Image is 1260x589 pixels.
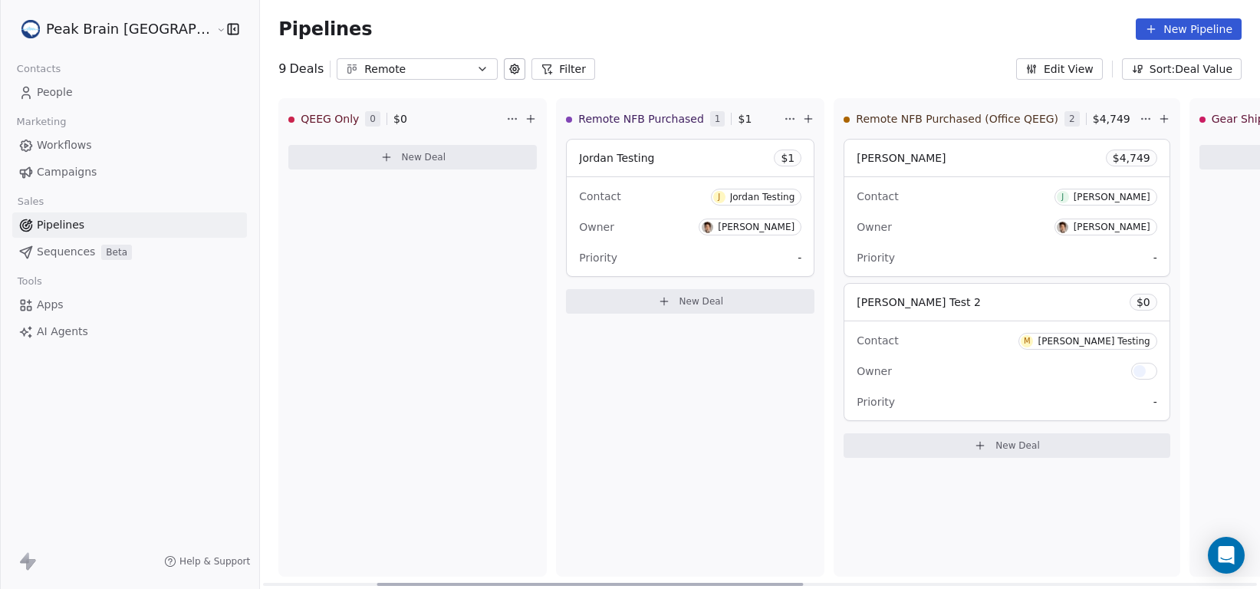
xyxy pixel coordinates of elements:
[37,217,84,233] span: Pipelines
[730,192,795,202] div: Jordan Testing
[857,221,892,233] span: Owner
[738,111,752,127] span: $ 1
[12,80,247,105] a: People
[12,292,247,318] a: Apps
[10,58,67,81] span: Contacts
[718,222,794,232] div: [PERSON_NAME]
[995,439,1040,452] span: New Deal
[21,20,40,38] img: Peak%20Brain%20Logo.png
[37,324,88,340] span: AI Agents
[37,137,92,153] span: Workflows
[579,221,614,233] span: Owner
[1064,111,1080,127] span: 2
[1016,58,1103,80] button: Edit View
[844,139,1170,277] div: [PERSON_NAME]$4,749ContactJ[PERSON_NAME]Owner [PERSON_NAME]Priority-
[857,152,946,164] span: [PERSON_NAME]
[1113,150,1150,166] span: $ 4,749
[37,297,64,313] span: Apps
[12,160,247,185] a: Campaigns
[844,283,1170,421] div: [PERSON_NAME] Test 2$0ContactM[PERSON_NAME] TestingOwnerPriority-
[364,61,470,77] div: Remote
[566,139,814,277] div: Jordan Testing$1ContactJJordan TestingOwner [PERSON_NAME]Priority-
[857,252,895,264] span: Priority
[12,319,247,344] a: AI Agents
[578,111,704,127] span: Remote NFB Purchased
[1093,111,1130,127] span: $ 4,749
[402,151,446,163] span: New Deal
[579,190,620,202] span: Contact
[164,555,250,568] a: Help & Support
[278,18,372,40] span: Pipelines
[531,58,595,80] button: Filter
[37,84,73,100] span: People
[101,245,132,260] span: Beta
[1074,222,1150,232] div: [PERSON_NAME]
[278,60,324,78] div: 9
[718,191,720,203] div: J
[579,152,654,164] span: Jordan Testing
[844,433,1170,458] button: New Deal
[1208,537,1245,574] div: Open Intercom Messenger
[1153,250,1157,265] span: -
[1024,335,1031,347] div: M
[12,133,247,158] a: Workflows
[798,250,801,265] span: -
[18,16,206,42] button: Peak Brain [GEOGRAPHIC_DATA]
[37,164,97,180] span: Campaigns
[1074,192,1150,202] div: [PERSON_NAME]
[856,111,1058,127] span: Remote NFB Purchased (Office QEEG)
[1137,294,1150,310] span: $ 0
[679,295,724,308] span: New Deal
[288,99,503,139] div: QEEG Only0$0
[1038,336,1150,347] div: [PERSON_NAME] Testing
[857,190,898,202] span: Contact
[781,150,794,166] span: $ 1
[566,289,814,314] button: New Deal
[46,19,212,39] span: Peak Brain [GEOGRAPHIC_DATA]
[289,60,324,78] span: Deals
[1153,394,1157,410] span: -
[12,212,247,238] a: Pipelines
[579,252,617,264] span: Priority
[10,110,73,133] span: Marketing
[857,396,895,408] span: Priority
[857,296,981,308] span: [PERSON_NAME] Test 2
[288,145,537,169] button: New Deal
[1061,191,1064,203] div: J
[11,270,48,293] span: Tools
[301,111,359,127] span: QEEG Only
[12,239,247,265] a: SequencesBeta
[365,111,380,127] span: 0
[1136,18,1242,40] button: New Pipeline
[393,111,407,127] span: $ 0
[1122,58,1242,80] button: Sort: Deal Value
[11,190,51,213] span: Sales
[37,244,95,260] span: Sequences
[710,111,725,127] span: 1
[857,334,898,347] span: Contact
[566,99,781,139] div: Remote NFB Purchased1$1
[844,99,1136,139] div: Remote NFB Purchased (Office QEEG)2$4,749
[857,365,892,377] span: Owner
[179,555,250,568] span: Help & Support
